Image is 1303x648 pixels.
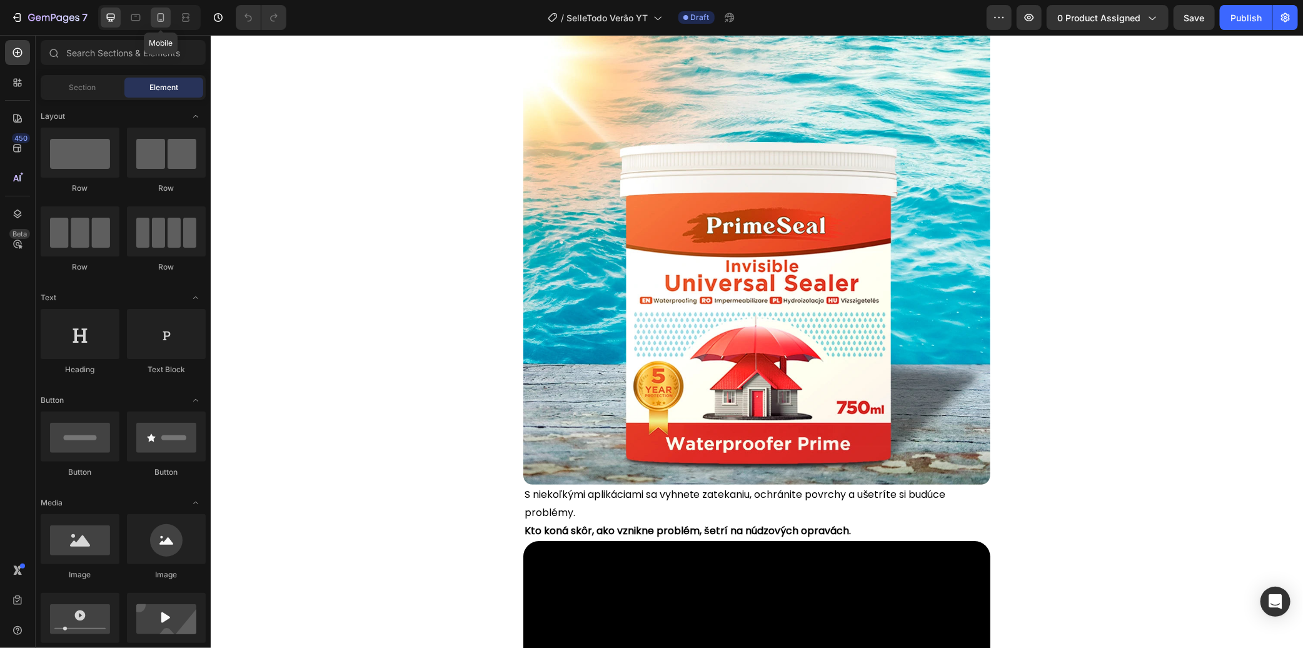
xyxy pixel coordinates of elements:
[186,106,206,126] span: Toggle open
[567,11,648,24] span: SelleTodo Verão YT
[127,364,206,375] div: Text Block
[41,111,65,122] span: Layout
[186,390,206,410] span: Toggle open
[82,10,88,25] p: 7
[314,452,735,485] span: S niekoľkými aplikáciami sa vyhnete zatekaniu, ochránite povrchy a ušetríte si budúce problémy.
[9,229,30,239] div: Beta
[41,261,119,273] div: Row
[1057,11,1140,24] span: 0 product assigned
[211,35,1303,648] iframe: Design area
[41,183,119,194] div: Row
[41,40,206,65] input: Search Sections & Elements
[69,82,96,93] span: Section
[127,261,206,273] div: Row
[691,12,710,23] span: Draft
[41,569,119,580] div: Image
[41,497,63,509] span: Media
[561,11,565,24] span: /
[1174,5,1215,30] button: Save
[1184,13,1205,23] span: Save
[186,288,206,308] span: Toggle open
[12,133,30,143] div: 450
[314,489,640,503] strong: Kto koná skôr, ako vznikne problém, šetrí na núdzových opravách.
[1260,587,1290,617] div: Open Intercom Messenger
[5,5,93,30] button: 7
[41,364,119,375] div: Heading
[186,493,206,513] span: Toggle open
[236,5,286,30] div: Undo/Redo
[1220,5,1272,30] button: Publish
[1230,11,1262,24] div: Publish
[41,467,119,478] div: Button
[41,292,56,303] span: Text
[149,82,178,93] span: Element
[127,467,206,478] div: Button
[1047,5,1169,30] button: 0 product assigned
[127,183,206,194] div: Row
[127,569,206,580] div: Image
[41,395,64,406] span: Button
